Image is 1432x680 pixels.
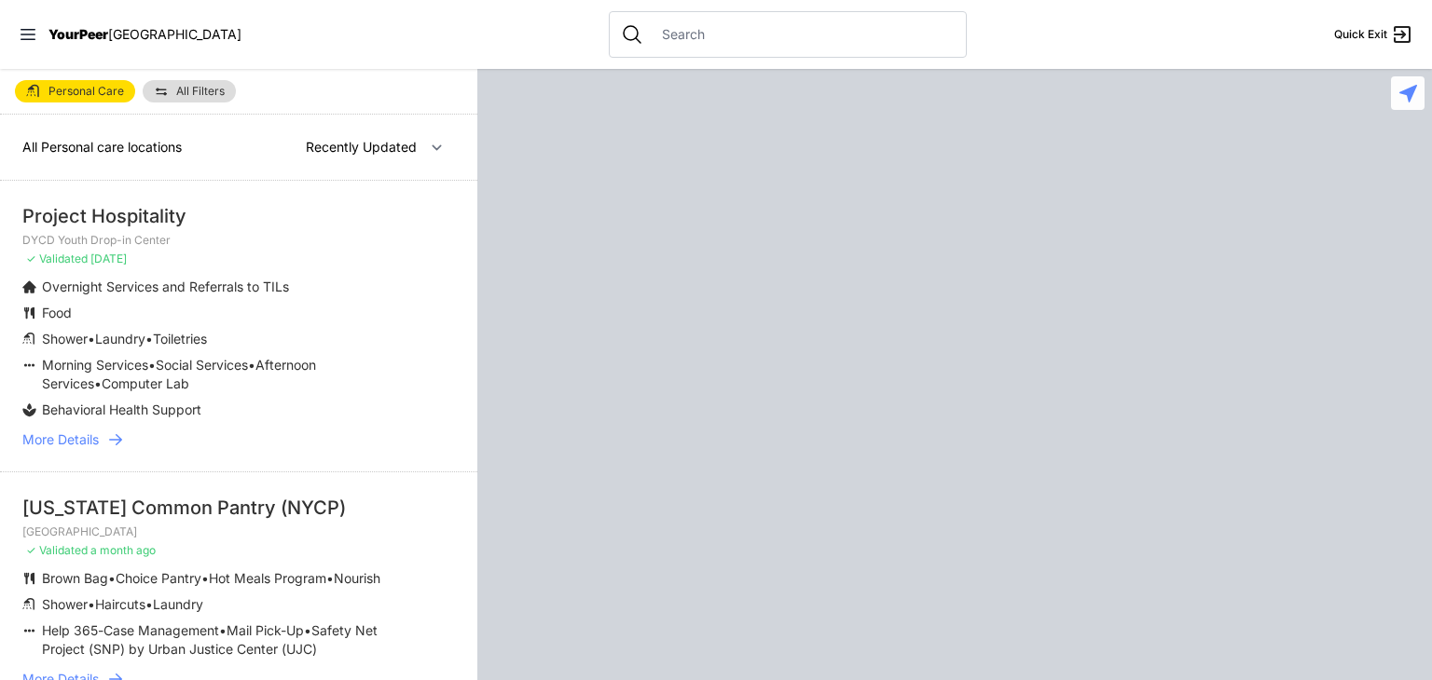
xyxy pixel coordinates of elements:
p: DYCD Youth Drop-in Center [22,233,455,248]
span: Hot Meals Program [209,570,326,586]
span: Quick Exit [1334,27,1387,42]
div: Project Hospitality [22,203,455,229]
span: Nourish [334,570,380,586]
span: • [326,570,334,586]
span: • [108,570,116,586]
span: Food [42,305,72,320]
span: a month ago [90,543,156,557]
span: ✓ Validated [26,252,88,265]
span: • [88,596,95,612]
span: Brown Bag [42,570,108,586]
span: Haircuts [95,596,145,612]
span: • [88,331,95,347]
span: • [248,357,255,373]
span: • [145,596,153,612]
span: More Details [22,430,99,449]
span: Toiletries [153,331,207,347]
span: • [94,375,102,391]
span: YourPeer [48,26,108,42]
span: Laundry [95,331,145,347]
input: Search [651,25,955,44]
span: [DATE] [90,252,127,265]
a: YourPeer[GEOGRAPHIC_DATA] [48,29,241,40]
span: Help 365-Case Management [42,622,219,638]
span: Laundry [153,596,203,612]
span: ✓ Validated [26,543,88,557]
span: Computer Lab [102,375,189,391]
span: Personal Care [48,86,124,97]
a: Personal Care [15,80,135,102]
span: Shower [42,596,88,612]
span: • [145,331,153,347]
a: More Details [22,430,455,449]
span: Mail Pick-Up [227,622,304,638]
span: Shower [42,331,88,347]
span: All Personal care locations [22,139,182,155]
span: Morning Services [42,357,148,373]
span: All Filters [176,86,225,97]
div: [US_STATE] Common Pantry (NYCP) [22,495,455,521]
span: • [304,622,311,638]
span: Social Services [156,357,248,373]
a: Quick Exit [1334,23,1413,46]
span: Choice Pantry [116,570,201,586]
span: • [148,357,156,373]
span: Behavioral Health Support [42,401,201,417]
span: • [219,622,227,638]
span: • [201,570,209,586]
a: All Filters [143,80,236,102]
span: [GEOGRAPHIC_DATA] [108,26,241,42]
span: Overnight Services and Referrals to TILs [42,279,289,294]
p: [GEOGRAPHIC_DATA] [22,524,455,539]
